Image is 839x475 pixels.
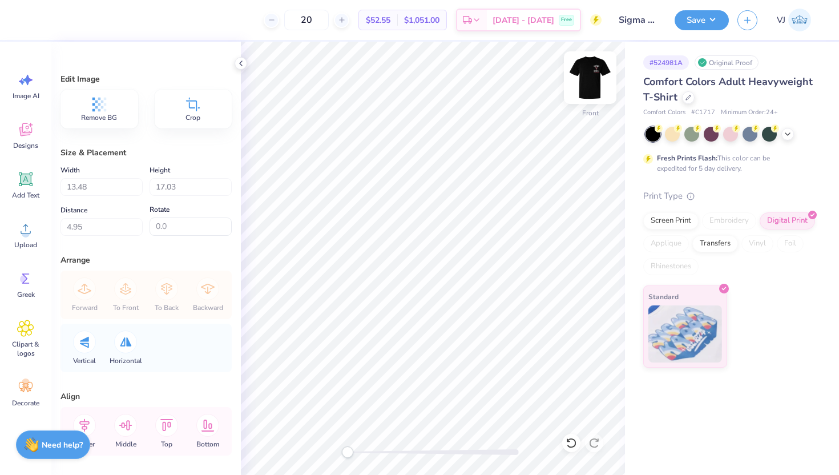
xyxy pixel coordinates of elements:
div: Screen Print [643,212,699,230]
span: Top [161,440,172,449]
span: Crop [185,113,200,122]
span: Designs [13,141,38,150]
span: $1,051.00 [404,14,439,26]
div: Front [582,108,599,118]
div: Print Type [643,190,816,203]
div: Embroidery [702,212,756,230]
input: Untitled Design [610,9,666,31]
strong: Need help? [42,440,83,450]
span: Greek [17,290,35,299]
strong: Fresh Prints Flash: [657,154,717,163]
button: Save [675,10,729,30]
span: # C1717 [691,108,715,118]
span: Center [75,440,95,449]
div: Foil [777,235,804,252]
img: Standard [648,305,722,363]
div: This color can be expedited for 5 day delivery. [657,153,797,174]
span: Horizontal [110,356,142,365]
div: Accessibility label [342,446,353,458]
div: Align [60,391,232,402]
label: Width [60,163,80,177]
div: Digital Print [760,212,815,230]
span: Comfort Colors [643,108,685,118]
img: Front [567,55,613,100]
span: Upload [14,240,37,249]
span: [DATE] - [DATE] [493,14,554,26]
div: Vinyl [741,235,773,252]
span: Minimum Order: 24 + [721,108,778,118]
div: Transfers [692,235,738,252]
span: Standard [648,291,679,303]
span: Clipart & logos [7,340,45,358]
label: Rotate [150,203,170,216]
span: Image AI [13,91,39,100]
a: VJ [772,9,816,31]
div: Arrange [60,254,232,266]
div: Original Proof [695,55,759,70]
div: # 524981A [643,55,689,70]
span: Middle [115,440,136,449]
div: Size & Placement [60,147,232,159]
span: Comfort Colors Adult Heavyweight T-Shirt [643,75,813,104]
span: Vertical [73,356,96,365]
span: Decorate [12,398,39,408]
label: Height [150,163,170,177]
div: Applique [643,235,689,252]
span: Remove BG [81,113,117,122]
input: – – [284,10,329,30]
span: Free [561,16,572,24]
div: Rhinestones [643,258,699,275]
label: Distance [60,203,87,217]
span: $52.55 [366,14,390,26]
span: Add Text [12,191,39,200]
img: Vicky Jiang [788,9,811,31]
span: Bottom [196,440,219,449]
span: VJ [777,14,785,27]
div: Edit Image [60,73,232,85]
